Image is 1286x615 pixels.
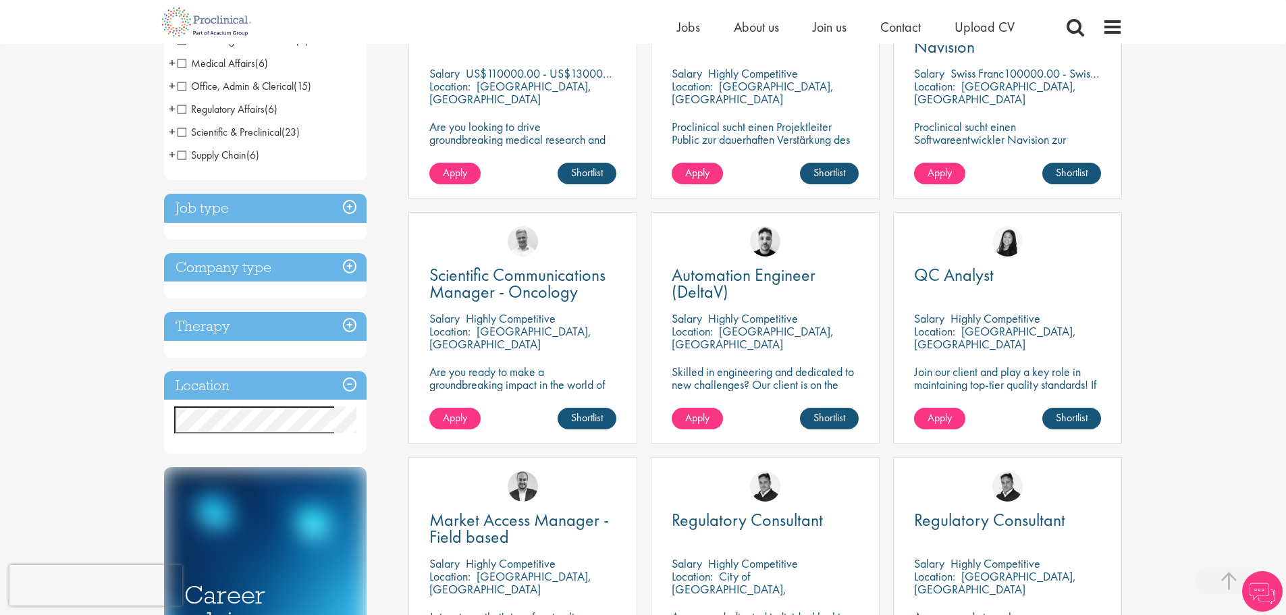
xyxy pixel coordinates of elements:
span: Apply [928,165,952,180]
a: Shortlist [1042,408,1101,429]
a: QC Analyst [914,267,1101,284]
span: Market Access Manager - Field based [429,508,609,548]
span: Location: [914,568,955,584]
h3: Therapy [164,312,367,341]
p: Are you ready to make a groundbreaking impact in the world of biotechnology? Join a growing compa... [429,365,616,429]
span: (6) [255,56,268,70]
img: Joshua Bye [508,226,538,257]
span: Medical Affairs [178,56,268,70]
div: Job type [164,194,367,223]
p: Join our client and play a key role in maintaining top-tier quality standards! If you have a keen... [914,365,1101,429]
span: Regulatory Consultant [914,508,1065,531]
a: Shortlist [558,408,616,429]
span: + [169,144,176,165]
a: Market Access Manager - Field based [429,512,616,545]
p: [GEOGRAPHIC_DATA], [GEOGRAPHIC_DATA] [429,568,591,597]
span: Apply [443,165,467,180]
a: About us [734,18,779,36]
p: US$110000.00 - US$130000.00 per annum [466,65,677,81]
span: Salary [429,65,460,81]
span: Location: [914,78,955,94]
span: Location: [672,568,713,584]
span: Automation Engineer (DeltaV) [672,263,815,303]
span: (6) [265,102,277,116]
span: Location: [914,323,955,339]
span: (15) [294,79,311,93]
iframe: reCAPTCHA [9,565,182,606]
span: Scientific Communications Manager - Oncology [429,263,606,303]
span: Location: [429,568,471,584]
img: Peter Duvall [750,471,780,502]
p: Highly Competitive [466,556,556,571]
p: Skilled in engineering and dedicated to new challenges? Our client is on the search for a DeltaV ... [672,365,859,417]
a: Shortlist [800,163,859,184]
a: Shortlist [558,163,616,184]
span: Supply Chain [178,148,246,162]
p: Proclinical sucht einen Softwareentwickler Navision zur dauerhaften Verstärkung des Teams unseres... [914,120,1101,184]
span: Office, Admin & Clerical [178,79,294,93]
a: Join us [813,18,847,36]
p: Highly Competitive [950,556,1040,571]
span: Supply Chain [178,148,259,162]
p: Highly Competitive [708,556,798,571]
a: Apply [429,163,481,184]
p: [GEOGRAPHIC_DATA], [GEOGRAPHIC_DATA] [429,78,591,107]
span: Scientific & Preclinical [178,125,300,139]
span: Salary [429,556,460,571]
img: Chatbot [1242,571,1283,612]
span: Salary [672,65,702,81]
span: Regulatory Affairs [178,102,265,116]
span: QC Analyst [914,263,994,286]
span: Apply [928,410,952,425]
span: + [169,76,176,96]
span: Location: [672,323,713,339]
span: Regulatory Consultant [672,508,823,531]
span: + [169,53,176,73]
span: Salary [914,556,944,571]
p: Proclinical sucht einen Projektleiter Public zur dauerhaften Verstärkung des Teams unseres Kunden... [672,120,859,171]
a: Contact [880,18,921,36]
a: Apply [429,408,481,429]
h3: Company type [164,253,367,282]
span: + [169,122,176,142]
a: Apply [914,408,965,429]
span: (23) [282,125,300,139]
span: Apply [685,165,709,180]
a: Software Developer Navision [914,22,1101,55]
p: [GEOGRAPHIC_DATA], [GEOGRAPHIC_DATA] [672,323,834,352]
span: Salary [914,65,944,81]
img: Numhom Sudsok [992,226,1023,257]
a: Apply [672,163,723,184]
span: Regulatory Affairs [178,102,277,116]
p: [GEOGRAPHIC_DATA], [GEOGRAPHIC_DATA] [914,78,1076,107]
span: (6) [246,148,259,162]
span: Scientific & Preclinical [178,125,282,139]
a: Upload CV [955,18,1015,36]
span: Location: [429,78,471,94]
img: Dean Fisher [750,226,780,257]
p: [GEOGRAPHIC_DATA], [GEOGRAPHIC_DATA] [914,568,1076,597]
span: Salary [672,556,702,571]
a: Scientific Communications Manager - Oncology [429,267,616,300]
span: Location: [429,323,471,339]
a: Peter Duvall [992,471,1023,502]
span: Apply [443,410,467,425]
img: Aitor Melia [508,471,538,502]
p: Highly Competitive [708,311,798,326]
a: Jobs [677,18,700,36]
a: Regulatory Consultant [672,512,859,529]
span: Medical Affairs [178,56,255,70]
span: Apply [685,410,709,425]
p: [GEOGRAPHIC_DATA], [GEOGRAPHIC_DATA] [429,323,591,352]
a: Apply [914,163,965,184]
